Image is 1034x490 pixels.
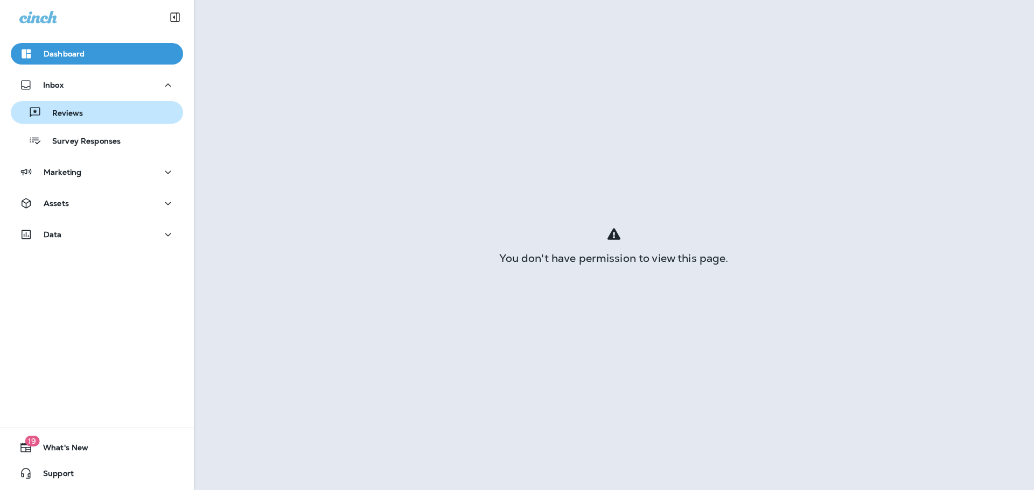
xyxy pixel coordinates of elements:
[11,193,183,214] button: Assets
[11,101,183,124] button: Reviews
[41,137,121,147] p: Survey Responses
[160,6,190,28] button: Collapse Sidebar
[32,469,74,482] span: Support
[44,49,85,58] p: Dashboard
[11,463,183,484] button: Support
[32,443,88,456] span: What's New
[44,168,81,176] p: Marketing
[44,199,69,208] p: Assets
[11,437,183,458] button: 19What's New
[41,109,83,119] p: Reviews
[43,81,64,89] p: Inbox
[194,254,1034,262] div: You don't have permission to view this page.
[11,224,183,245] button: Data
[11,161,183,183] button: Marketing
[11,74,183,96] button: Inbox
[11,129,183,152] button: Survey Responses
[25,436,39,446] span: 19
[11,43,183,65] button: Dashboard
[44,230,62,239] p: Data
